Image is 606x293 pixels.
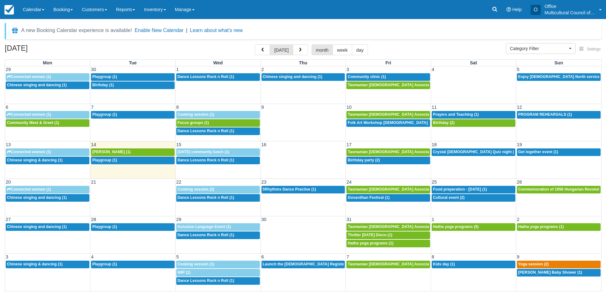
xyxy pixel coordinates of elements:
[4,5,14,15] img: checkfront-main-nav-mini-logo.png
[177,75,234,79] span: Dance Lessons Rock n Roll (1)
[517,261,601,268] a: Yoga session (2)
[587,47,601,51] span: Settings
[332,44,352,55] button: week
[7,150,51,154] span: Connected women (1)
[176,73,260,81] a: Dance Lessons Rock n Roll (1)
[7,112,51,117] span: Connected women (1)
[90,105,94,110] span: 7
[432,186,515,193] a: Food preperation - [DATE] (1)
[346,186,430,193] a: Tasmanian [DEMOGRAPHIC_DATA] Association -Weekly Praying (1)
[6,111,89,119] a: Connected women (1)
[516,105,523,110] span: 12
[431,142,437,147] span: 18
[190,28,243,33] a: Learn about what's new
[517,73,601,81] a: Enjoy [DEMOGRAPHIC_DATA] North service (3)
[432,111,515,119] a: Prayers and Teaching (1)
[176,261,260,268] a: Cooking session (1)
[518,225,564,229] span: Hatha yoga programs (1)
[516,217,520,222] span: 2
[90,217,97,222] span: 28
[176,67,179,72] span: 1
[92,150,131,154] span: [PERSON_NAME] (1)
[545,10,595,16] p: Multicultural Council of [GEOGRAPHIC_DATA]
[177,195,234,200] span: Dance Lessons Rock n Roll (1)
[261,217,267,222] span: 30
[5,142,11,147] span: 13
[177,150,229,154] span: [DATE] community lunch (1)
[346,148,430,156] a: Tasmanian [DEMOGRAPHIC_DATA] Association -Weekly Praying (1)
[176,254,179,259] span: 5
[517,111,601,119] a: PROGRAM REHEARSALS (1)
[433,112,479,117] span: Prayers and Teaching (1)
[261,67,265,72] span: 2
[92,158,117,162] span: Playgroup (1)
[433,262,455,266] span: Kids day (1)
[5,179,11,185] span: 20
[176,231,260,239] a: Dance Lessons Rock n Roll (1)
[90,67,97,72] span: 30
[90,254,94,259] span: 4
[176,142,182,147] span: 15
[6,73,89,81] a: Connected women (1)
[176,186,260,193] a: Cooking session (2)
[5,67,11,72] span: 29
[91,73,175,81] a: Playgroup (1)
[270,44,293,55] button: [DATE]
[129,60,137,65] span: Tue
[7,262,62,266] span: Chinese singing & dancing (1)
[6,261,89,268] a: Chinese singing & dancing (1)
[433,187,487,192] span: Food preperation - [DATE] (1)
[5,44,85,56] h2: [DATE]
[346,119,430,127] a: Folk Art Workshop [DEMOGRAPHIC_DATA] Community (1)
[177,187,214,192] span: Cooking session (2)
[263,75,322,79] span: Chinese singing and dancing (1)
[348,233,392,237] span: Thriller [DATE] Disco (1)
[177,270,190,275] span: WIP (1)
[470,60,477,65] span: Sat
[433,150,518,154] span: Crystal [DEMOGRAPHIC_DATA] Quiz night (2)
[531,5,541,15] div: O
[348,112,473,117] span: Tasmanian [DEMOGRAPHIC_DATA] Association -Weekly Praying (1)
[261,186,345,193] a: 5Rhythms Dance Practise (1)
[346,157,430,164] a: Birthday party (2)
[213,60,223,65] span: Wed
[433,195,465,200] span: Cultural event (2)
[432,223,515,231] a: Hatha yoga programs (5)
[261,254,265,259] span: 6
[431,67,435,72] span: 4
[177,233,234,237] span: Dance Lessons Rock n Roll (1)
[6,157,89,164] a: Chinese singing & dancing (1)
[348,83,473,87] span: Tasmanian [DEMOGRAPHIC_DATA] Association -Weekly Praying (1)
[432,119,515,127] a: Birthday (2)
[7,75,51,79] span: Connected women (1)
[261,142,267,147] span: 16
[177,120,209,125] span: Focus groups (1)
[346,179,352,185] span: 24
[91,111,175,119] a: Playgroup (1)
[516,67,520,72] span: 5
[346,194,430,202] a: Govardhan Festival (1)
[177,158,234,162] span: Dance Lessons Rock n Roll (1)
[176,194,260,202] a: Dance Lessons Rock n Roll (1)
[7,195,67,200] span: Chinese singing and dancing (1)
[91,81,175,89] a: Birthday (1)
[176,277,260,285] a: Dance Lessons Rock n Roll (1)
[299,60,307,65] span: Thu
[6,194,89,202] a: Chinese singing and dancing (1)
[348,75,386,79] span: Community clinic (1)
[7,187,51,192] span: Connected women (1)
[352,44,368,55] button: day
[263,187,316,192] span: 5Rhythms Dance Practise (1)
[518,270,582,275] span: [PERSON_NAME] Baby Shower (1)
[518,75,606,79] span: Enjoy [DEMOGRAPHIC_DATA] North service (3)
[90,142,97,147] span: 14
[385,60,391,65] span: Fri
[43,60,52,65] span: Mon
[186,28,187,33] span: |
[348,241,393,245] span: Hatha yoga programs (1)
[6,119,89,127] a: Community Meet & Greet (1)
[517,148,601,156] a: Get together event (1)
[91,148,175,156] a: [PERSON_NAME] (1)
[346,231,430,239] a: Thriller [DATE] Disco (1)
[346,81,430,89] a: Tasmanian [DEMOGRAPHIC_DATA] Association -Weekly Praying (1)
